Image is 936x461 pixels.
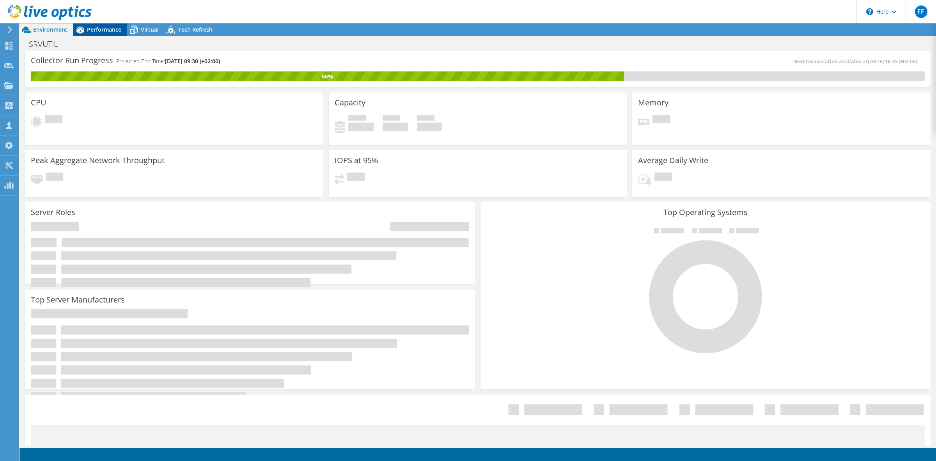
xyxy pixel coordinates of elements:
[652,115,670,125] span: Pending
[417,123,442,131] h4: 0 GiB
[31,156,165,165] h3: Peak Aggregate Network Throughput
[638,98,668,107] h3: Memory
[165,57,220,65] span: [DATE] 09:30 (+02:00)
[31,72,624,81] div: 66%
[178,26,213,33] span: Tech Refresh
[348,123,374,131] h4: 0 GiB
[335,98,365,107] h3: Capacity
[116,57,220,66] h4: Projected End Time:
[45,115,62,125] span: Pending
[31,295,125,304] h3: Top Server Manufacturers
[638,156,708,165] h3: Average Daily Write
[348,115,366,123] span: Used
[383,115,400,123] span: Free
[46,173,63,183] span: Pending
[793,58,921,65] span: Next recalculation available at
[31,98,46,107] h3: CPU
[866,8,873,15] svg: \n
[383,123,408,131] h4: 0 GiB
[417,115,434,123] span: Total
[335,156,378,165] h3: IOPS at 95%
[25,40,70,48] h1: SRVUTIL
[486,208,925,217] h3: Top Operating Systems
[87,26,121,33] span: Performance
[915,5,927,18] span: FF
[347,173,365,183] span: Pending
[868,58,917,65] span: [DATE] 16:35 (+02:00)
[31,208,75,217] h3: Server Roles
[654,173,672,183] span: Pending
[141,26,159,33] span: Virtual
[33,26,67,33] span: Environment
